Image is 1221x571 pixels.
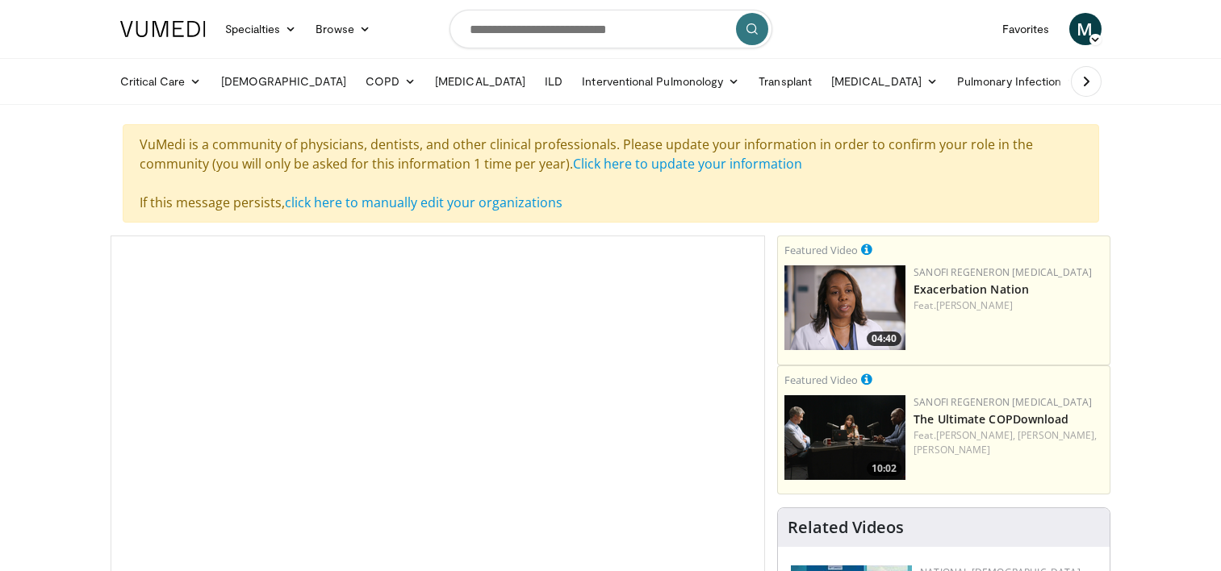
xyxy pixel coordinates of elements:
span: 10:02 [867,461,901,476]
a: Sanofi Regeneron [MEDICAL_DATA] [914,265,1092,279]
a: [DEMOGRAPHIC_DATA] [211,65,356,98]
a: M [1069,13,1102,45]
a: Transplant [749,65,822,98]
a: click here to manually edit your organizations [285,194,562,211]
a: [PERSON_NAME], [936,428,1015,442]
a: Favorites [993,13,1060,45]
img: VuMedi Logo [120,21,206,37]
div: VuMedi is a community of physicians, dentists, and other clinical professionals. Please update yo... [123,124,1099,223]
a: [PERSON_NAME] [914,443,990,456]
div: Feat. [914,428,1103,457]
h4: Related Videos [788,518,904,537]
small: Featured Video [784,373,858,387]
small: Featured Video [784,243,858,257]
a: [MEDICAL_DATA] [425,65,535,98]
img: f92dcc08-e7a7-4add-ad35-5d3cf068263e.png.150x105_q85_crop-smart_upscale.png [784,265,905,350]
a: [MEDICAL_DATA] [822,65,947,98]
span: 04:40 [867,331,901,346]
a: [PERSON_NAME] [936,298,1013,312]
a: Pulmonary Infection [947,65,1087,98]
a: Specialties [215,13,307,45]
a: [PERSON_NAME], [1018,428,1097,442]
a: Click here to update your information [573,155,802,173]
a: Sanofi Regeneron [MEDICAL_DATA] [914,395,1092,409]
a: Critical Care [111,65,211,98]
a: 04:40 [784,265,905,350]
a: Interventional Pulmonology [572,65,749,98]
a: Browse [306,13,380,45]
div: Feat. [914,298,1103,313]
a: 10:02 [784,395,905,480]
a: COPD [356,65,425,98]
img: 5a5e9f8f-baed-4a36-9fe2-4d00eabc5e31.png.150x105_q85_crop-smart_upscale.png [784,395,905,480]
a: ILD [535,65,572,98]
a: The Ultimate COPDownload [914,411,1068,427]
input: Search topics, interventions [450,10,772,48]
a: Exacerbation Nation [914,281,1029,297]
